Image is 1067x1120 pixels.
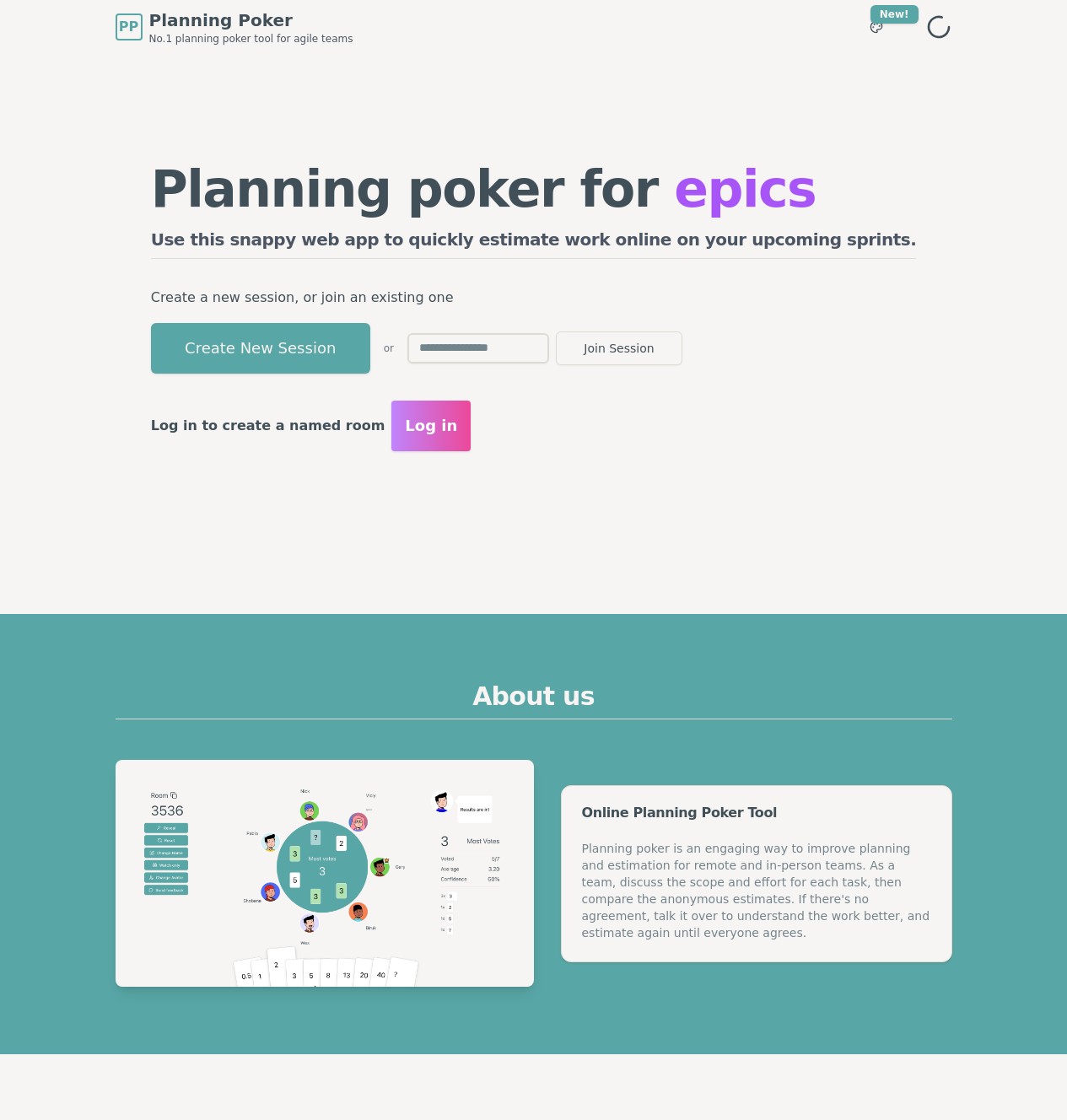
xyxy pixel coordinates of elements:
[151,228,917,259] h2: Use this snappy web app to quickly estimate work online on your upcoming sprints.
[119,17,138,37] span: PP
[149,8,353,32] span: Planning Poker
[384,342,394,355] span: or
[149,32,353,46] span: No.1 planning poker tool for agile teams
[870,5,919,24] div: New!
[861,12,892,42] button: New!
[582,806,931,820] div: Online Planning Poker Tool
[116,8,353,46] a: PPPlanning PokerNo.1 planning poker tool for agile teams
[116,681,952,719] h2: About us
[116,760,534,987] img: Planning Poker example session
[151,414,385,438] p: Log in to create a named room
[556,331,682,365] button: Join Session
[151,286,917,310] p: Create a new session, or join an existing one
[582,840,931,941] div: Planning poker is an engaging way to improve planning and estimation for remote and in-person tea...
[151,323,370,374] button: Create New Session
[151,164,917,214] h1: Planning poker for
[674,159,816,218] span: epics
[405,414,457,438] span: Log in
[391,401,471,451] button: Log in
